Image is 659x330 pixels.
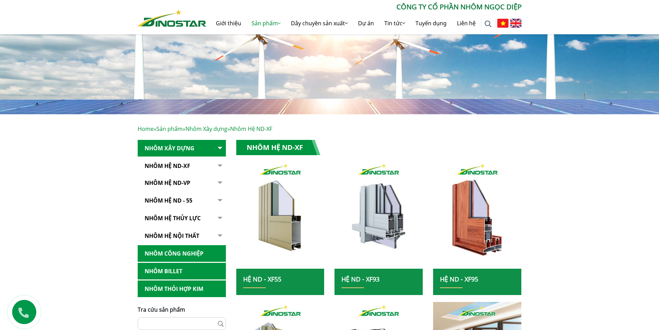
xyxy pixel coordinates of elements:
a: Nhôm Xây dựng [185,125,227,133]
img: nhom xay dung [335,161,423,269]
h1: Nhôm Hệ ND-XF [236,140,320,155]
span: Tra cứu sản phẩm [138,306,185,313]
a: Giới thiệu [211,12,246,34]
img: search [485,20,492,27]
a: Nhôm Công nghiệp [138,245,226,262]
a: Sản phẩm [156,125,183,133]
a: Nhôm hệ thủy lực [138,210,226,227]
a: Nhôm Billet [138,263,226,280]
a: Hệ ND - XF55 [243,275,281,283]
img: nhom xay dung [433,161,521,269]
a: Nhôm Hệ ND-XF [138,158,226,175]
img: Tiếng Việt [497,19,509,28]
a: Tin tức [379,12,410,34]
a: Dây chuyền sản xuất [286,12,353,34]
img: Nhôm Dinostar [138,9,206,27]
img: nhom xay dung [236,161,324,269]
a: Hệ ND - XF95 [440,275,478,283]
a: Home [138,125,154,133]
a: Dự án [353,12,379,34]
a: Nhôm hệ nội thất [138,228,226,244]
span: Nhôm Hệ ND-XF [230,125,272,133]
a: Nhôm Xây dựng [138,140,226,157]
a: Hệ ND - XF93 [341,275,379,283]
a: Nhôm Hệ ND-VP [138,175,226,191]
span: » » » [138,125,272,133]
a: NHÔM HỆ ND - 55 [138,192,226,209]
p: CÔNG TY CỔ PHẦN NHÔM NGỌC DIỆP [206,2,522,12]
a: Tuyển dụng [410,12,452,34]
img: English [510,19,522,28]
a: nhom xay dung [236,161,324,269]
a: Nhôm Thỏi hợp kim [138,280,226,297]
a: Sản phẩm [246,12,286,34]
a: Liên hệ [452,12,481,34]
